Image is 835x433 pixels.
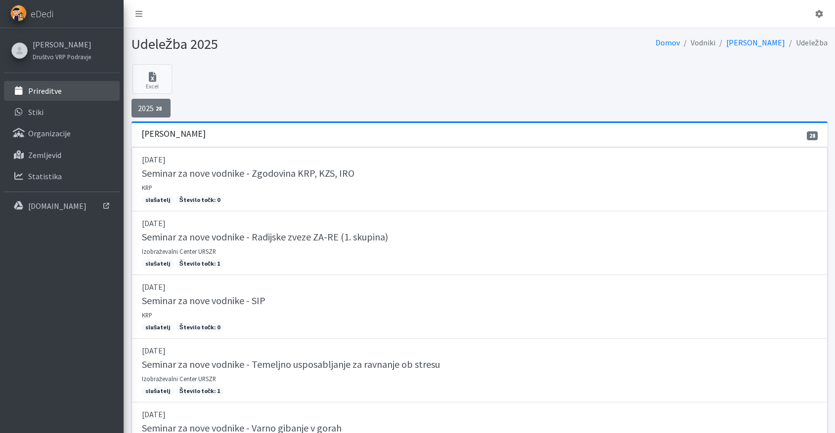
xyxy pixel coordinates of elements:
a: [DATE] Seminar za nove vodnike - Zgodovina KRP, KZS, IRO KRP slušatelj Število točk: 0 [132,147,828,211]
span: 28 [807,131,818,140]
p: [DATE] [142,217,817,229]
span: Število točk: 1 [176,387,224,395]
h1: Udeležba 2025 [132,36,476,53]
a: [DATE] Seminar za nove vodnike - SIP KRP slušatelj Število točk: 0 [132,275,828,339]
small: Izobraževalni Center URSZR [142,247,216,255]
span: eDedi [31,6,53,21]
small: Društvo VRP Podravje [33,53,91,61]
h5: Seminar za nove vodnike - Zgodovina KRP, KZS, IRO [142,167,354,179]
span: slušatelj [142,259,175,268]
p: Prireditve [28,86,62,96]
p: Organizacije [28,128,71,138]
a: [DATE] Seminar za nove vodnike - Radijske zveze ZA-RE (1. skupina) Izobraževalni Center URSZR slu... [132,211,828,275]
span: slušatelj [142,323,175,332]
small: KRP [142,184,152,192]
small: Izobraževalni Center URSZR [142,375,216,383]
p: [DOMAIN_NAME] [28,201,87,211]
span: Število točk: 0 [176,323,224,332]
p: [DATE] [142,281,817,293]
span: Število točk: 1 [176,259,224,268]
h5: Seminar za nove vodnike - SIP [142,295,265,307]
a: Zemljevid [4,145,120,165]
a: [DATE] Seminar za nove vodnike - Temeljno usposabljanje za ravnanje ob stresu Izobraževalni Cente... [132,339,828,402]
p: [DATE] [142,345,817,356]
p: Statistika [28,171,62,181]
a: Statistika [4,166,120,186]
h5: Seminar za nove vodnike - Radijske zveze ZA-RE (1. skupina) [142,231,388,243]
span: 28 [154,104,165,113]
h3: [PERSON_NAME] [141,129,206,139]
a: Domov [656,38,680,47]
img: eDedi [10,5,27,21]
p: [DATE] [142,154,817,165]
a: Prireditve [4,81,120,101]
span: slušatelj [142,387,175,395]
h5: Seminar za nove vodnike - Temeljno usposabljanje za ravnanje ob stresu [142,358,440,370]
a: Društvo VRP Podravje [33,50,91,62]
a: Organizacije [4,123,120,143]
p: [DATE] [142,408,817,420]
a: [PERSON_NAME] [33,39,91,50]
a: [PERSON_NAME] [726,38,785,47]
small: KRP [142,311,152,319]
a: [DOMAIN_NAME] [4,196,120,216]
p: Stiki [28,107,44,117]
li: Vodniki [680,36,715,50]
span: Število točk: 0 [176,196,224,204]
a: Excel [132,64,172,94]
a: 202528 [132,99,171,118]
span: slušatelj [142,196,175,204]
p: Zemljevid [28,150,61,160]
li: Udeležba [785,36,828,50]
a: Stiki [4,102,120,122]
